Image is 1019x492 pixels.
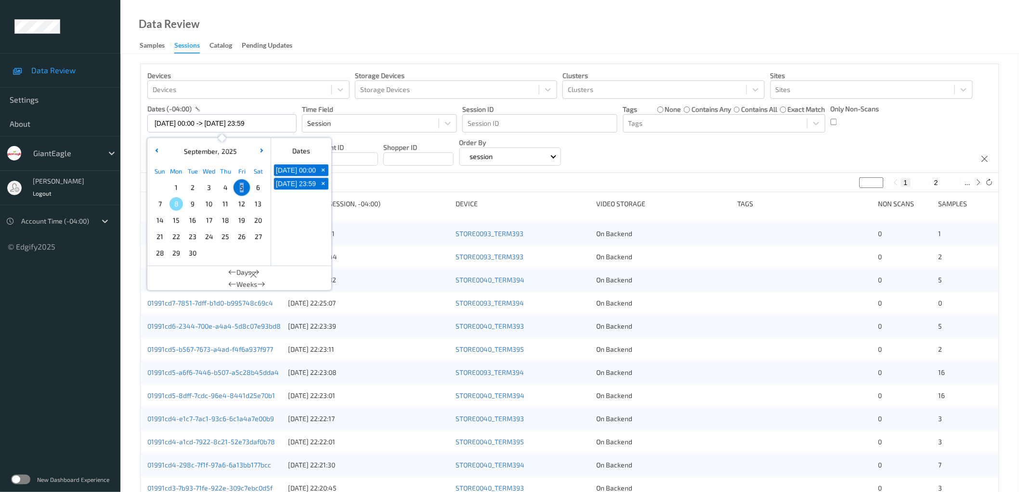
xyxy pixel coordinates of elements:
div: Wed [201,163,217,179]
div: Catalog [209,40,232,53]
div: Choose Saturday September 13 of 2025 [250,196,266,212]
div: Choose Wednesday September 24 of 2025 [201,228,217,245]
div: Choose Monday September 29 of 2025 [168,245,184,261]
div: Video Storage [597,199,731,209]
div: Choose Thursday October 02 of 2025 [217,245,234,261]
a: STORE0040_TERM393 [456,414,524,423]
span: 0 [878,345,882,353]
p: Clusters [562,71,765,80]
div: Choose Thursday September 25 of 2025 [217,228,234,245]
a: STORE0040_TERM394 [456,391,524,399]
a: 01991cd5-b567-7673-a4ad-f4f6a937f977 [147,345,273,353]
span: 29 [170,246,183,260]
div: On Backend [597,368,731,377]
div: On Backend [597,345,731,354]
div: Pending Updates [242,40,292,53]
span: 4 [219,181,232,194]
div: [DATE] 22:23:39 [288,321,449,331]
span: 0 [878,414,882,423]
p: session [467,152,496,161]
span: 1 [939,229,941,238]
span: 0 [878,461,882,469]
a: 01991cd4-a1cd-7922-8c21-52e73daf0b78 [147,438,275,446]
span: 14 [153,213,167,227]
span: 0 [878,299,882,307]
a: 01991cd3-7b93-71fe-922e-309c7ebc0d5f [147,484,273,492]
span: 9 [186,197,199,211]
div: Choose Friday October 03 of 2025 [234,245,250,261]
a: 01991cd4-e1c7-7ac1-93c6-6c1a4a7e00b9 [147,414,274,423]
p: Storage Devices [355,71,557,80]
span: 19 [235,213,248,227]
p: Tags [623,105,638,114]
span: 20 [251,213,265,227]
div: Tags [737,199,871,209]
div: Choose Saturday September 27 of 2025 [250,228,266,245]
div: Choose Sunday September 28 of 2025 [152,245,168,261]
button: [DATE] 23:59 [274,178,318,189]
a: STORE0040_TERM395 [456,438,524,446]
span: + [318,179,328,189]
div: Choose Friday September 19 of 2025 [234,212,250,228]
div: On Backend [597,460,731,470]
div: On Backend [597,252,731,262]
div: Choose Sunday September 07 of 2025 [152,196,168,212]
button: ... [962,178,973,187]
p: Session ID [462,105,617,114]
div: On Backend [597,391,731,400]
div: Thu [217,163,234,179]
p: Sites [771,71,973,80]
div: Timestamp (Session, -04:00) [288,199,449,209]
div: Device [456,199,589,209]
p: Time Field [302,105,457,114]
div: Data Review [139,19,199,29]
button: + [318,164,328,176]
span: 24 [202,230,216,243]
span: 0 [878,276,882,284]
span: 13 [251,197,265,211]
a: 01991cd7-7851-7dff-b1d0-b995748c69c4 [147,299,273,307]
button: [DATE] 00:00 [274,164,318,176]
span: 3 [939,484,942,492]
span: 25 [219,230,232,243]
span: Days [236,267,251,277]
div: Choose Saturday September 20 of 2025 [250,212,266,228]
label: contains any [692,105,731,114]
label: none [665,105,681,114]
div: [DATE] 22:26:32 [288,275,449,285]
div: Choose Wednesday September 10 of 2025 [201,196,217,212]
span: Weeks [236,279,257,289]
div: Choose Tuesday September 23 of 2025 [184,228,201,245]
label: contains all [741,105,777,114]
div: Choose Thursday September 18 of 2025 [217,212,234,228]
p: Order By [459,138,562,147]
div: Choose Tuesday September 02 of 2025 [184,179,201,196]
a: Pending Updates [242,39,302,53]
div: [DATE] 22:22:17 [288,414,449,424]
a: Catalog [209,39,242,53]
div: [DATE] 22:22:01 [288,437,449,447]
div: Choose Sunday September 21 of 2025 [152,228,168,245]
div: Choose Monday September 22 of 2025 [168,228,184,245]
div: Dates [271,142,331,160]
a: 01991cd6-2344-700e-a4a4-5d8c07e93bd8 [147,322,281,330]
div: Choose Tuesday September 16 of 2025 [184,212,201,228]
div: Sun [152,163,168,179]
div: Choose Friday September 05 of 2025 [234,179,250,196]
span: 11 [219,197,232,211]
p: Only Non-Scans [831,104,879,114]
a: STORE0093_TERM394 [456,368,524,376]
a: STORE0040_TERM394 [456,461,524,469]
span: 0 [878,253,882,261]
a: Sessions [174,39,209,53]
span: 0 [878,484,882,492]
a: STORE0040_TERM393 [456,484,524,492]
p: Assistant ID [308,143,378,152]
div: Choose Saturday October 04 of 2025 [250,245,266,261]
div: Choose Monday September 08 of 2025 [168,196,184,212]
div: On Backend [597,414,731,424]
span: 6 [251,181,265,194]
p: Shopper ID [383,143,454,152]
label: exact match [788,105,825,114]
span: 17 [202,213,216,227]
